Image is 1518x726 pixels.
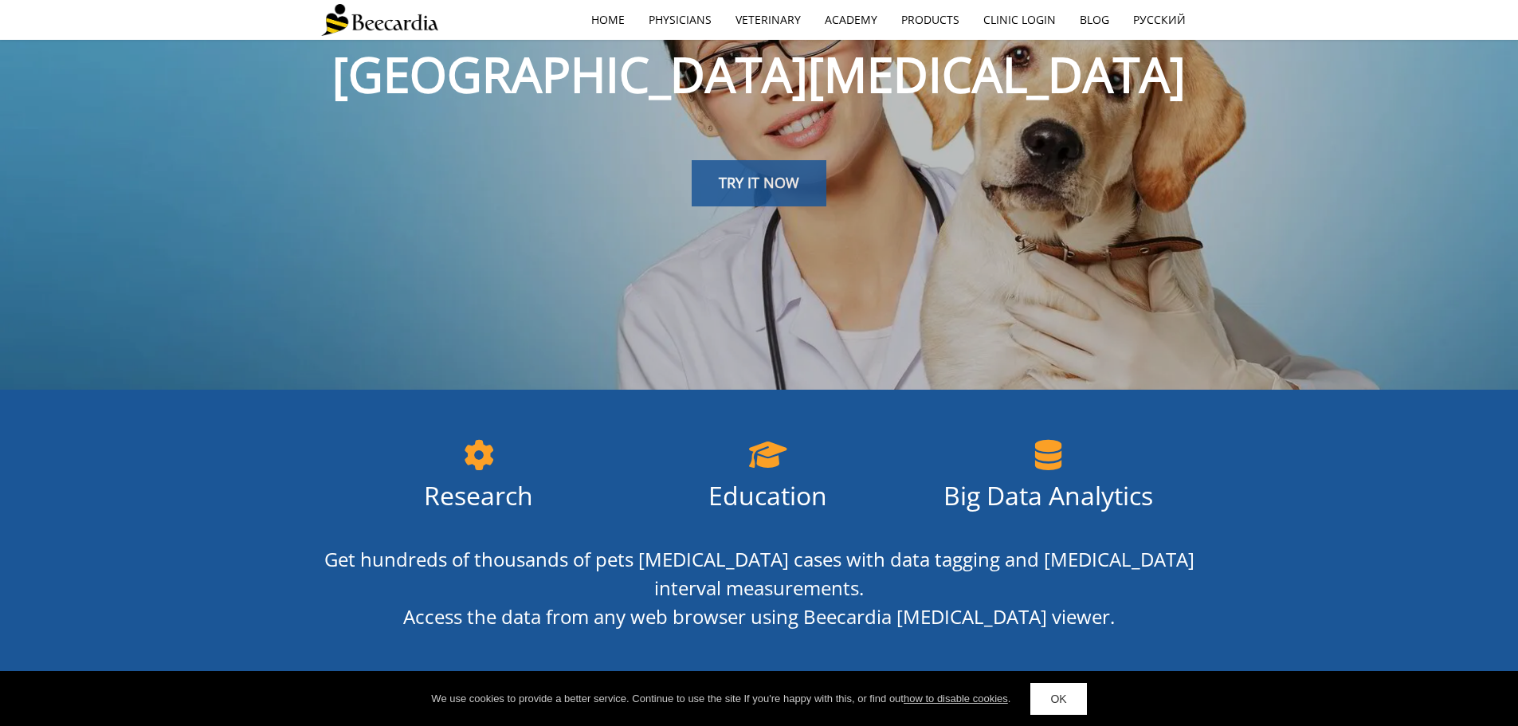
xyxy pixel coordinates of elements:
span: TRY IT NOW [719,173,799,192]
span: Access the data from any web browser using Beecardia [MEDICAL_DATA] viewer. [403,603,1115,630]
div: We use cookies to provide a better service. Continue to use the site If you're happy with this, o... [431,691,1010,707]
span: Education [708,478,827,512]
span: Research [424,478,533,512]
span: Big Data Analytics [943,478,1153,512]
span: [GEOGRAPHIC_DATA][MEDICAL_DATA] [332,41,1186,107]
a: Clinic Login [971,2,1068,38]
a: home [579,2,637,38]
img: Beecardia [321,4,438,36]
a: Products [889,2,971,38]
a: Veterinary [724,2,813,38]
a: how to disable cookies [904,693,1008,704]
a: Academy [813,2,889,38]
a: OK [1030,683,1086,715]
a: TRY IT NOW [692,160,826,206]
a: Physicians [637,2,724,38]
a: Русский [1121,2,1198,38]
span: Get hundreds of thousands of pets [MEDICAL_DATA] cases with data tagging and [MEDICAL_DATA] inter... [324,546,1194,601]
a: Blog [1068,2,1121,38]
